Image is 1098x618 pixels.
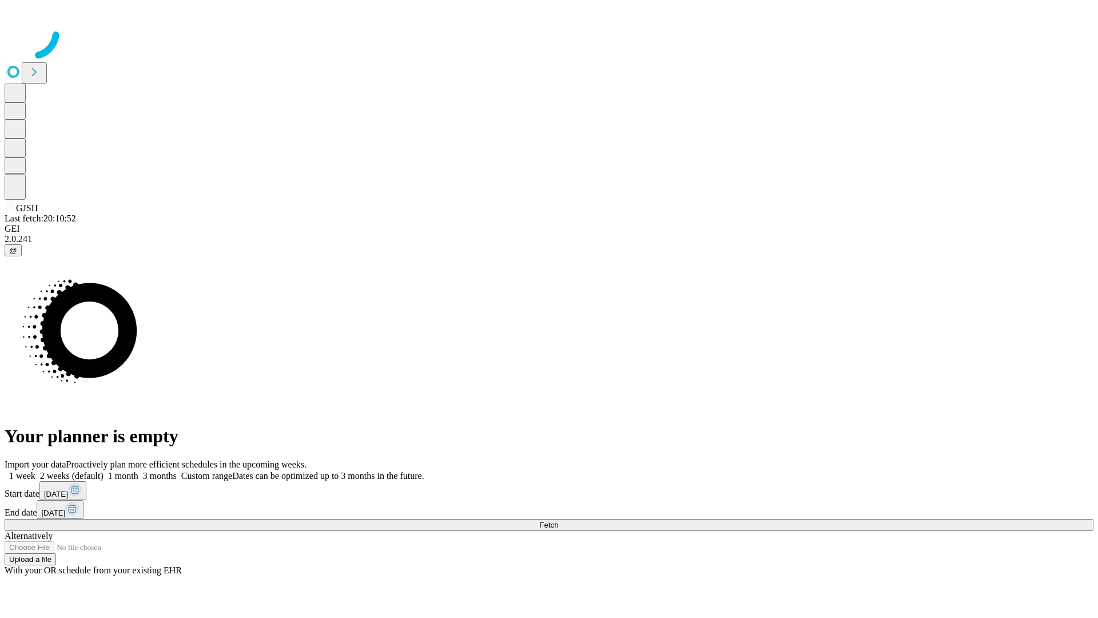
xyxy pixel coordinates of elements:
[5,459,66,469] span: Import your data
[5,426,1093,447] h1: Your planner is empty
[41,509,65,517] span: [DATE]
[66,459,307,469] span: Proactively plan more efficient schedules in the upcoming weeks.
[9,246,17,255] span: @
[5,565,182,575] span: With your OR schedule from your existing EHR
[5,531,53,541] span: Alternatively
[44,490,68,498] span: [DATE]
[232,471,424,481] span: Dates can be optimized up to 3 months in the future.
[40,471,104,481] span: 2 weeks (default)
[5,553,56,565] button: Upload a file
[9,471,35,481] span: 1 week
[5,519,1093,531] button: Fetch
[5,244,22,256] button: @
[181,471,232,481] span: Custom range
[539,521,558,529] span: Fetch
[16,203,38,213] span: GJSH
[5,234,1093,244] div: 2.0.241
[39,481,86,500] button: [DATE]
[5,500,1093,519] div: End date
[5,213,76,223] span: Last fetch: 20:10:52
[5,224,1093,234] div: GEI
[37,500,83,519] button: [DATE]
[108,471,138,481] span: 1 month
[143,471,177,481] span: 3 months
[5,481,1093,500] div: Start date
